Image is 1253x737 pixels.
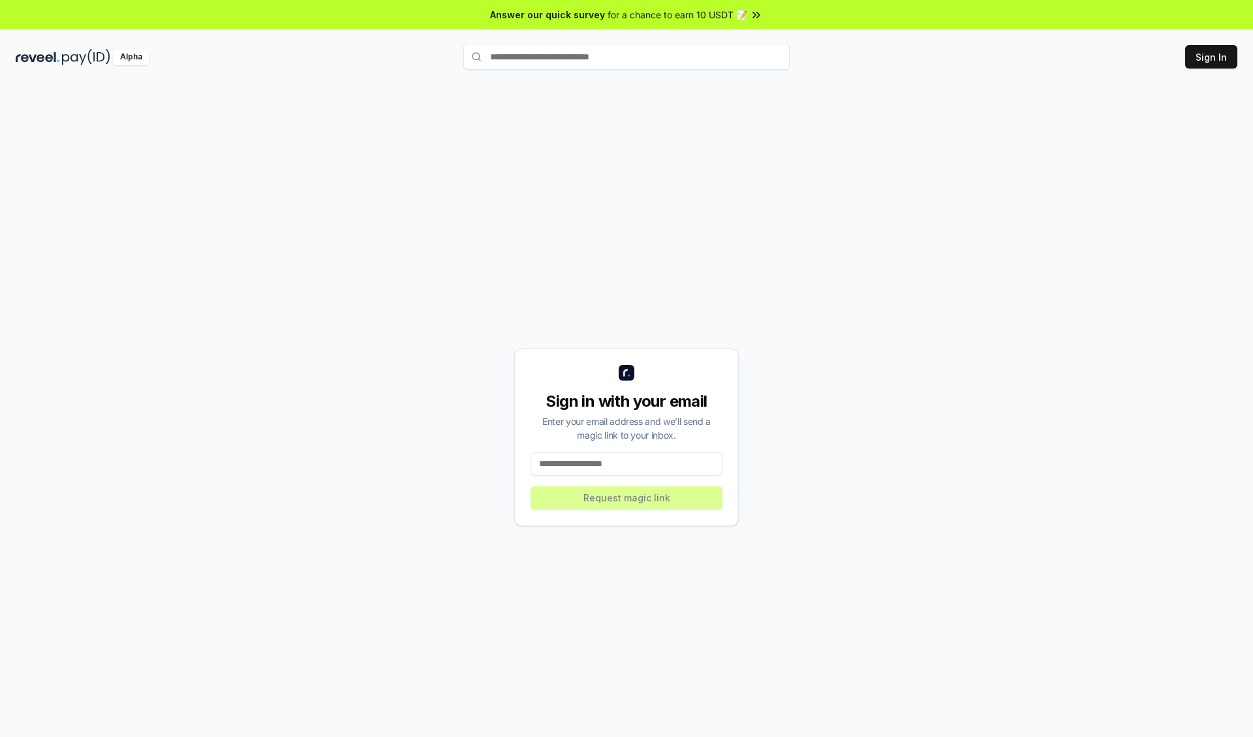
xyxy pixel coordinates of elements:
img: logo_small [619,365,634,381]
img: pay_id [62,49,110,65]
div: Alpha [113,49,149,65]
button: Sign In [1185,45,1237,69]
img: reveel_dark [16,49,59,65]
div: Sign in with your email [531,391,722,412]
span: for a chance to earn 10 USDT 📝 [608,8,747,22]
div: Enter your email address and we’ll send a magic link to your inbox. [531,415,722,442]
span: Answer our quick survey [490,8,605,22]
